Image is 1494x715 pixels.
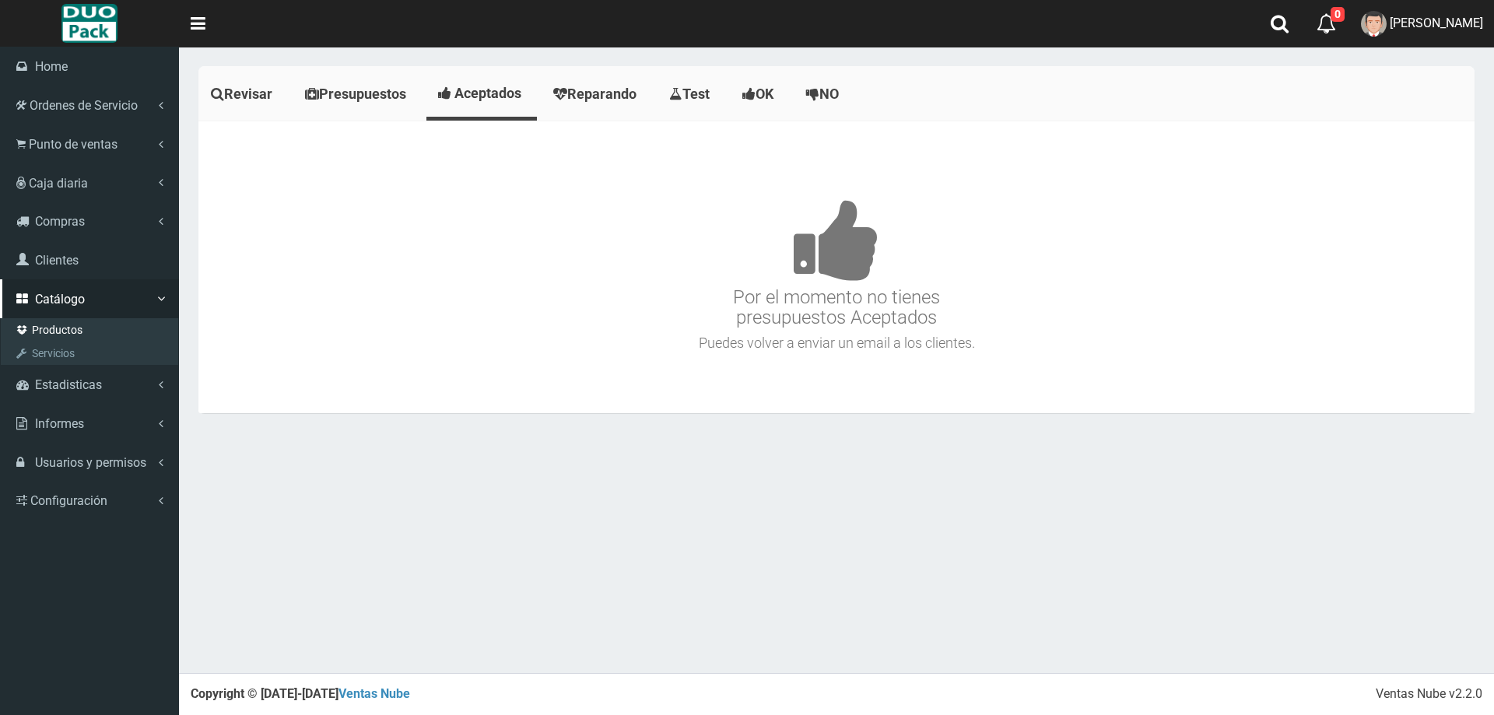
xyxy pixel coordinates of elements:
span: [PERSON_NAME] [1390,16,1483,30]
span: Test [682,86,710,102]
a: Servicios [5,342,178,365]
img: Logo grande [61,4,117,43]
h3: Por el momento no tienes presupuestos Aceptados [202,152,1471,328]
a: Aceptados [426,70,537,117]
span: Ordenes de Servicio [30,98,138,113]
span: Reparando [567,86,637,102]
span: Estadisticas [35,377,102,392]
span: Clientes [35,253,79,268]
span: Home [35,59,68,74]
span: Catálogo [35,292,85,307]
a: Test [657,70,726,118]
a: Revisar [198,70,289,118]
span: Revisar [224,86,272,102]
a: Productos [5,318,178,342]
span: Informes [35,416,84,431]
img: User Image [1361,11,1387,37]
div: Ventas Nube v2.2.0 [1376,685,1482,703]
span: Punto de ventas [29,137,117,152]
a: Ventas Nube [338,686,410,701]
a: OK [730,70,790,118]
span: NO [819,86,839,102]
strong: Copyright © [DATE]-[DATE] [191,686,410,701]
a: Presupuestos [293,70,423,118]
span: Configuración [30,493,107,508]
span: OK [756,86,773,102]
a: Reparando [541,70,653,118]
a: NO [794,70,855,118]
span: Caja diaria [29,176,88,191]
span: 0 [1331,7,1345,22]
span: Aceptados [454,85,521,101]
h4: Puedes volver a enviar un email a los clientes. [202,335,1471,351]
span: Compras [35,214,85,229]
span: Presupuestos [319,86,406,102]
span: Usuarios y permisos [35,455,146,470]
